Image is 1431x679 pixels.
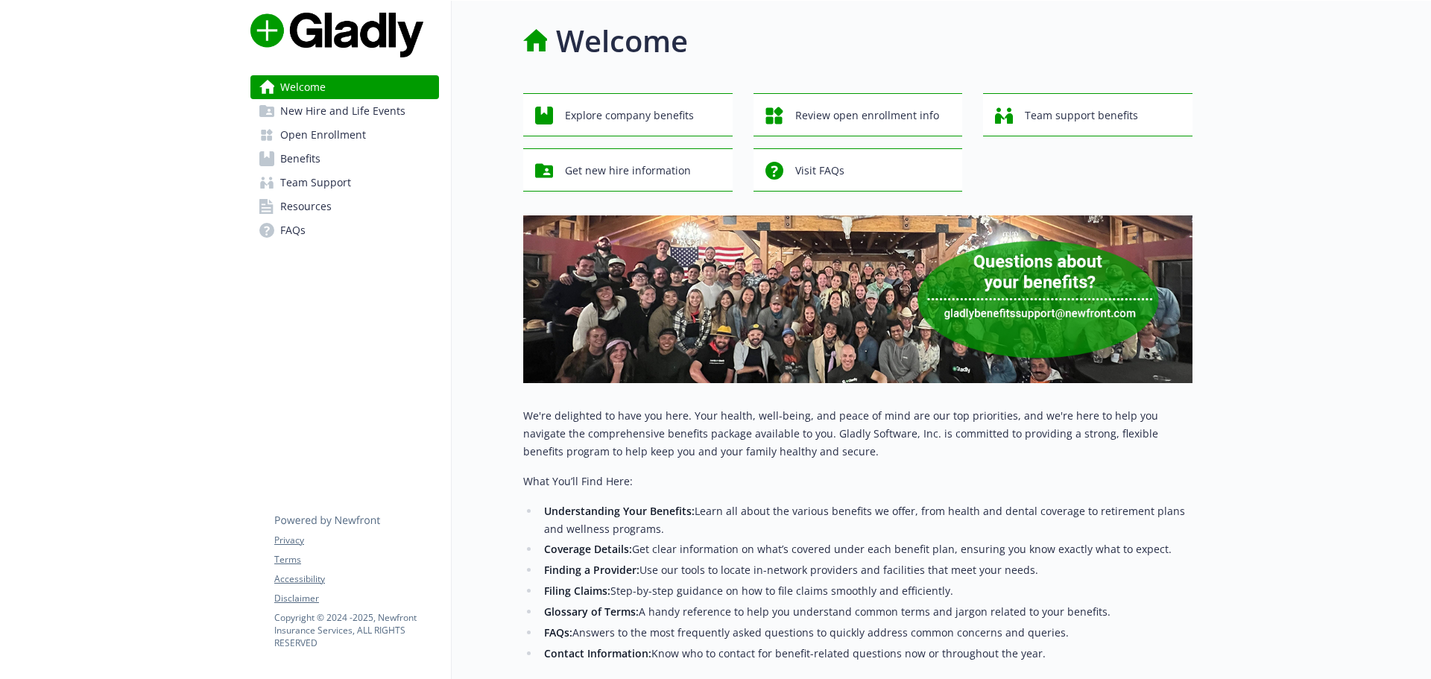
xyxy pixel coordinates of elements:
a: Disclaimer [274,592,438,605]
strong: Contact Information: [544,646,651,660]
strong: Finding a Provider: [544,563,639,577]
span: Get new hire information [565,157,691,185]
strong: Understanding Your Benefits: [544,504,695,518]
li: Learn all about the various benefits we offer, from health and dental coverage to retirement plan... [540,502,1192,538]
a: Terms [274,553,438,566]
button: Team support benefits [983,93,1192,136]
a: Team Support [250,171,439,195]
strong: Filing Claims: [544,584,610,598]
span: Explore company benefits [565,101,694,130]
li: Answers to the most frequently asked questions to quickly address common concerns and queries. [540,624,1192,642]
p: What You’ll Find Here: [523,473,1192,490]
strong: Glossary of Terms: [544,604,639,619]
span: Team Support [280,171,351,195]
span: FAQs [280,218,306,242]
span: Benefits [280,147,320,171]
h1: Welcome [556,19,688,63]
img: overview page banner [523,215,1192,383]
li: Step-by-step guidance on how to file claims smoothly and efficiently. [540,582,1192,600]
a: Resources [250,195,439,218]
strong: Coverage Details: [544,542,632,556]
a: FAQs [250,218,439,242]
a: Privacy [274,534,438,547]
li: A handy reference to help you understand common terms and jargon related to your benefits. [540,603,1192,621]
span: Review open enrollment info [795,101,939,130]
span: Welcome [280,75,326,99]
p: We're delighted to have you here. Your health, well-being, and peace of mind are our top prioriti... [523,407,1192,461]
li: Get clear information on what’s covered under each benefit plan, ensuring you know exactly what t... [540,540,1192,558]
span: New Hire and Life Events [280,99,405,123]
strong: FAQs: [544,625,572,639]
span: Team support benefits [1025,101,1138,130]
a: Welcome [250,75,439,99]
li: Use our tools to locate in-network providers and facilities that meet your needs. [540,561,1192,579]
a: Benefits [250,147,439,171]
span: Resources [280,195,332,218]
li: Know who to contact for benefit-related questions now or throughout the year. [540,645,1192,663]
button: Get new hire information [523,148,733,192]
button: Review open enrollment info [754,93,963,136]
span: Visit FAQs [795,157,844,185]
span: Open Enrollment [280,123,366,147]
a: New Hire and Life Events [250,99,439,123]
button: Explore company benefits [523,93,733,136]
a: Accessibility [274,572,438,586]
a: Open Enrollment [250,123,439,147]
button: Visit FAQs [754,148,963,192]
p: Copyright © 2024 - 2025 , Newfront Insurance Services, ALL RIGHTS RESERVED [274,611,438,649]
